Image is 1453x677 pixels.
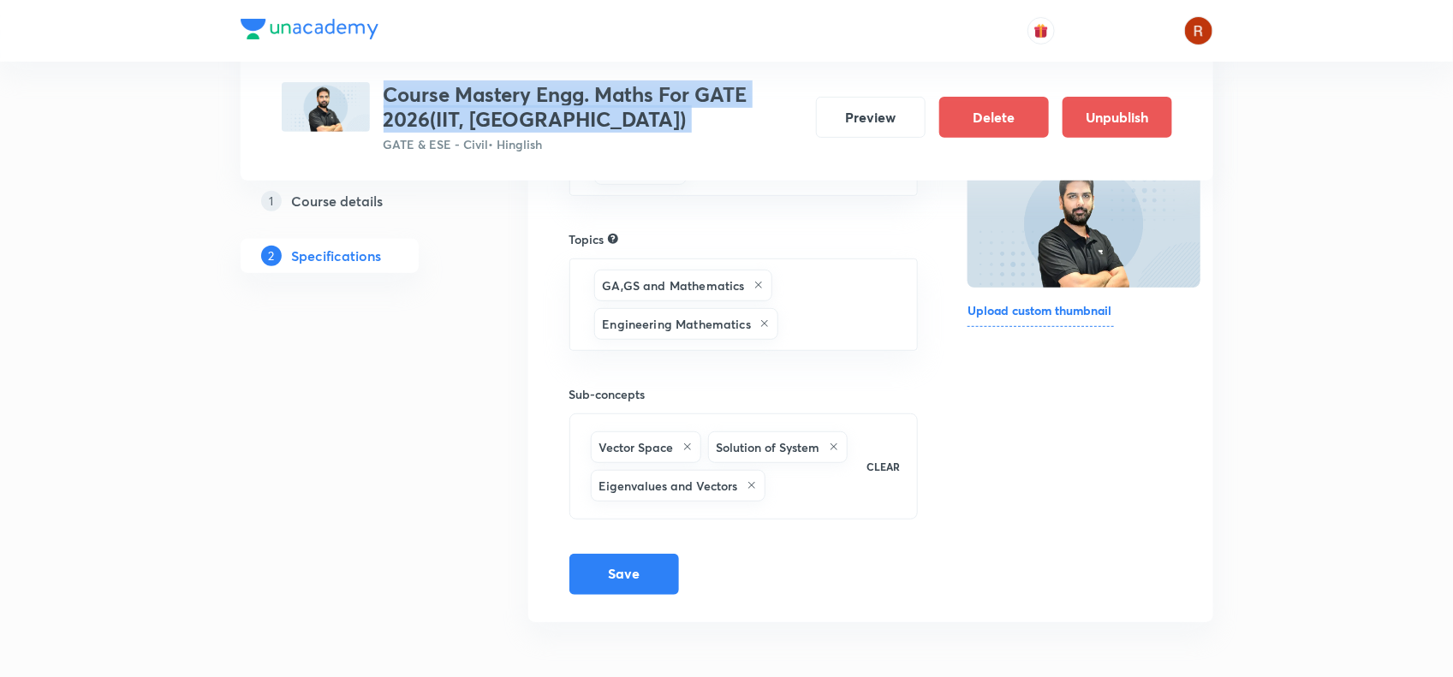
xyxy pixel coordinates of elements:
img: avatar [1033,23,1049,39]
img: Company Logo [241,19,378,39]
a: 1Course details [241,184,473,218]
h6: Upload custom thumbnail [968,301,1114,327]
button: Unpublish [1063,97,1172,138]
button: Preview [816,97,926,138]
h6: Sub-concepts [569,385,919,403]
h3: Course Mastery Engg. Maths For GATE 2026(IIT, [GEOGRAPHIC_DATA]) [384,82,802,132]
p: CLEAR [866,459,900,474]
button: Delete [939,97,1049,138]
button: avatar [1027,17,1055,45]
p: 1 [261,191,282,211]
img: 6DE1E547-4AAC-4729-B031-F0273B4D6E5E_special_class.png [282,82,370,132]
div: Search for topics [608,231,618,246]
button: Open [908,303,911,306]
h6: Topics [569,230,604,248]
h6: Eigenvalues and Vectors [599,477,738,495]
p: GATE & ESE - Civil • Hinglish [384,135,802,153]
img: Rupsha chowdhury [1184,16,1213,45]
h6: Engineering Mathematics [603,315,751,333]
h6: Vector Space [599,438,674,456]
a: Company Logo [241,19,378,44]
button: Save [569,554,679,595]
h5: Course details [292,191,384,211]
h5: Specifications [292,246,382,266]
h6: Solution of System [717,438,820,456]
img: Thumbnail [966,156,1203,288]
h6: GA,GS and Mathematics [603,276,745,294]
p: 2 [261,246,282,266]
